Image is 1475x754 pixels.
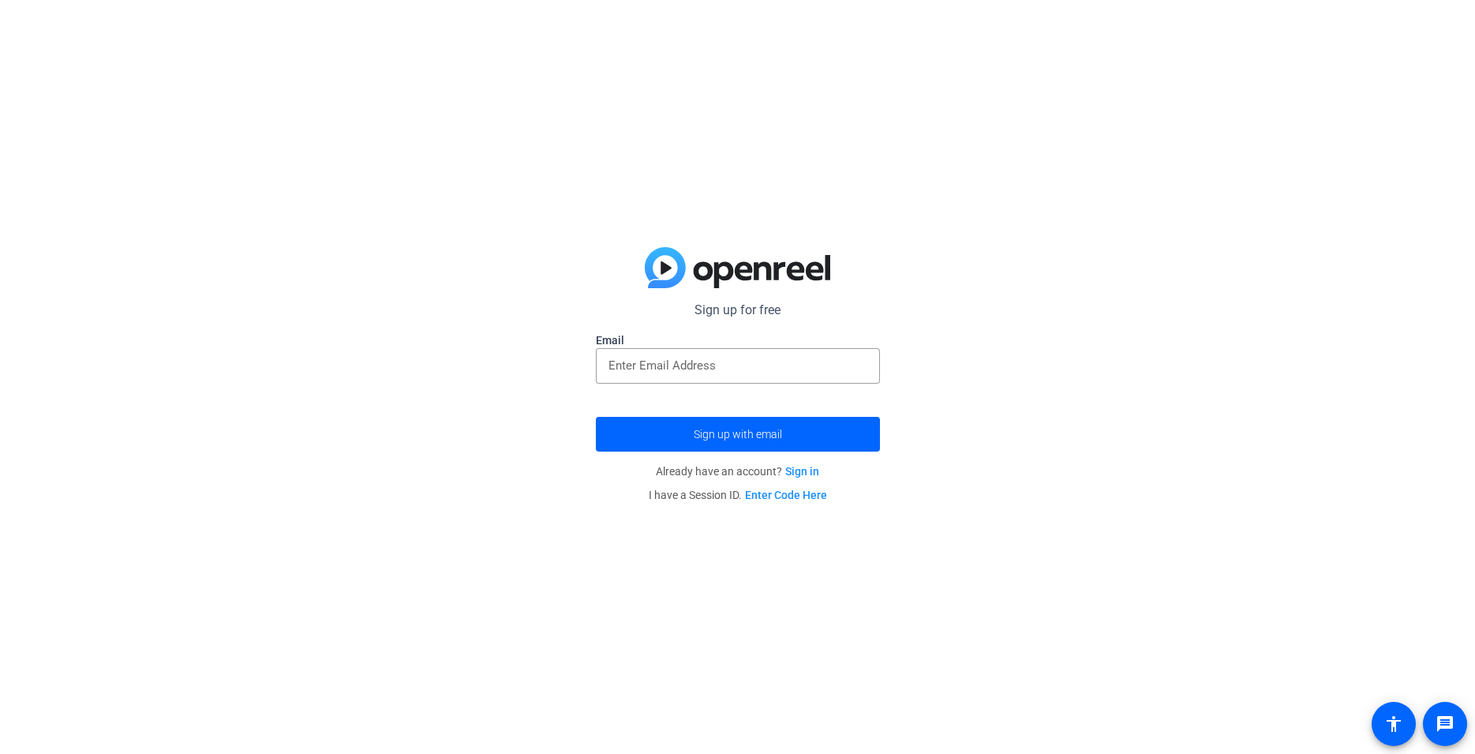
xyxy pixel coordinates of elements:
button: Sign up with email [596,417,880,452]
mat-icon: message [1436,715,1454,733]
label: Email [596,332,880,348]
input: Enter Email Address [608,356,867,375]
span: I have a Session ID. [649,489,827,501]
img: blue-gradient.svg [645,247,830,288]
mat-icon: accessibility [1384,715,1403,733]
span: Already have an account? [656,465,819,478]
a: Sign in [785,465,819,478]
a: Enter Code Here [745,489,827,501]
p: Sign up for free [596,301,880,320]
